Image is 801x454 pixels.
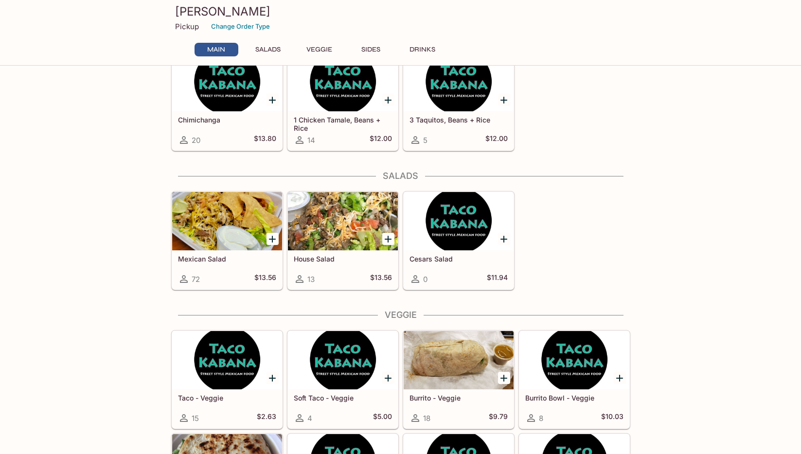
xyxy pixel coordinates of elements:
button: Add Burrito - Veggie [498,372,510,384]
div: Burrito - Veggie [404,331,514,389]
h5: Mexican Salad [178,255,276,263]
h5: $10.03 [601,412,623,424]
button: Salads [246,43,290,56]
h5: $12.00 [370,134,392,146]
a: 1 Chicken Tamale, Beans + Rice14$12.00 [287,52,398,151]
h4: Veggie [171,310,630,320]
div: House Salad [288,192,398,250]
button: Change Order Type [207,19,274,34]
h5: 1 Chicken Tamale, Beans + Rice [294,116,392,132]
h5: Taco - Veggie [178,394,276,402]
div: Soft Taco - Veggie [288,331,398,389]
button: Veggie [298,43,341,56]
button: Add Mexican Salad [267,233,279,245]
a: Cesars Salad0$11.94 [403,192,514,290]
h5: $11.94 [487,273,508,285]
a: Mexican Salad72$13.56 [172,192,283,290]
h5: $12.00 [485,134,508,146]
button: Add Soft Taco - Veggie [382,372,394,384]
h5: $13.56 [254,273,276,285]
button: Add Burrito Bowl - Veggie [614,372,626,384]
div: Taco - Veggie [172,331,282,389]
h5: Burrito Bowl - Veggie [525,394,623,402]
div: Chimichanga [172,53,282,111]
h5: House Salad [294,255,392,263]
h5: Chimichanga [178,116,276,124]
div: Mexican Salad [172,192,282,250]
span: 5 [423,136,427,145]
a: Burrito Bowl - Veggie8$10.03 [519,331,630,429]
div: 3 Taquitos, Beans + Rice [404,53,514,111]
p: Pickup [175,22,199,31]
button: Drinks [401,43,445,56]
span: 15 [192,414,199,423]
button: Add Taco - Veggie [267,372,279,384]
a: Soft Taco - Veggie4$5.00 [287,331,398,429]
div: Cesars Salad [404,192,514,250]
span: 72 [192,275,200,284]
span: 4 [307,414,312,423]
span: 0 [423,275,427,284]
span: 8 [539,414,543,423]
span: 14 [307,136,315,145]
a: Chimichanga20$13.80 [172,52,283,151]
a: House Salad13$13.56 [287,192,398,290]
span: 13 [307,275,315,284]
span: 18 [423,414,430,423]
h4: Salads [171,171,630,181]
button: Add 3 Taquitos, Beans + Rice [498,94,510,106]
h5: Cesars Salad [409,255,508,263]
a: Taco - Veggie15$2.63 [172,331,283,429]
h5: Burrito - Veggie [409,394,508,402]
h5: $2.63 [257,412,276,424]
button: Sides [349,43,393,56]
h5: $13.80 [254,134,276,146]
h5: 3 Taquitos, Beans + Rice [409,116,508,124]
h5: $13.56 [370,273,392,285]
div: Burrito Bowl - Veggie [519,331,629,389]
button: Add Chimichanga [267,94,279,106]
h5: $5.00 [373,412,392,424]
h3: [PERSON_NAME] [175,4,626,19]
h5: $9.79 [489,412,508,424]
button: Main [195,43,238,56]
a: Burrito - Veggie18$9.79 [403,331,514,429]
a: 3 Taquitos, Beans + Rice5$12.00 [403,52,514,151]
button: Add Cesars Salad [498,233,510,245]
h5: Soft Taco - Veggie [294,394,392,402]
div: 1 Chicken Tamale, Beans + Rice [288,53,398,111]
button: Add House Salad [382,233,394,245]
button: Add 1 Chicken Tamale, Beans + Rice [382,94,394,106]
span: 20 [192,136,200,145]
